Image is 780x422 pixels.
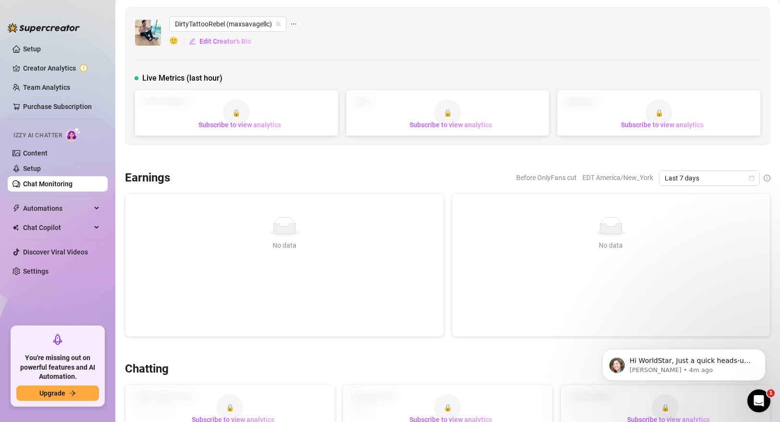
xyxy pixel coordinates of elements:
iframe: Intercom notifications message [588,329,780,396]
button: Subscribe to view analytics [191,117,289,133]
span: Upgrade [39,389,65,397]
a: Team Analytics [23,84,70,91]
a: Discover Viral Videos [23,248,88,256]
img: logo-BBDzfeDw.svg [8,23,80,33]
span: Edit Creator's Bio [199,37,251,45]
span: thunderbolt [12,205,20,212]
span: edit [189,38,196,45]
span: Subscribe to view analytics [198,121,281,129]
span: team [275,21,281,27]
span: ellipsis [290,16,297,32]
span: rocket [52,334,63,345]
span: You're missing out on powerful features and AI Automation. [16,353,99,382]
div: No data [464,240,759,251]
span: Live Metrics (last hour) [142,72,223,84]
span: Last 7 days [665,171,754,185]
span: Subscribe to view analytics [621,121,704,129]
span: Before OnlyFans cut [516,170,577,185]
span: 🙂 [169,36,188,47]
iframe: Intercom live chat [747,389,770,412]
div: 🔒 [645,99,672,126]
a: Content [23,149,48,157]
button: Subscribe to view analytics [402,117,500,133]
span: arrow-right [69,390,76,397]
img: Chat Copilot [12,224,19,231]
h3: Chatting [125,362,169,377]
span: Subscribe to view analytics [409,121,492,129]
div: 🔒 [652,394,679,421]
button: Upgradearrow-right [16,386,99,401]
div: 🔒 [434,99,461,126]
div: 🔒 [223,99,250,126]
span: Izzy AI Chatter [13,131,62,140]
h3: Earnings [125,170,170,186]
a: Settings [23,267,49,275]
span: Chat Copilot [23,220,91,235]
a: Setup [23,45,41,53]
span: EDT America/New_York [582,170,653,185]
span: info-circle [764,175,770,181]
span: 1 [767,389,775,397]
a: Chat Monitoring [23,180,73,188]
div: 🔒 [434,394,461,421]
span: calendar [749,175,755,181]
span: DirtyTattooRebel (maxsavagellc) [175,17,281,31]
a: Creator Analytics exclamation-circle [23,60,100,76]
img: AI Chatter [66,127,81,141]
a: Setup [23,165,41,172]
button: Subscribe to view analytics [613,117,711,133]
div: 🔒 [216,394,243,421]
img: DirtyTattooRebel [135,20,161,46]
div: No data [137,240,432,251]
a: Purchase Subscription [23,99,100,114]
span: Automations [23,201,91,216]
button: Edit Creator's Bio [188,34,252,49]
